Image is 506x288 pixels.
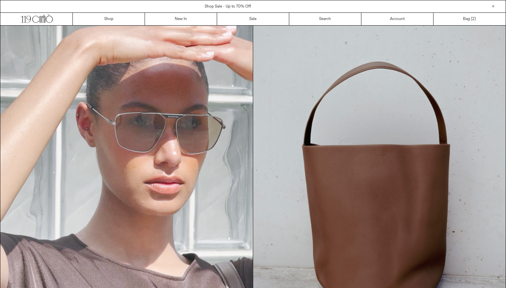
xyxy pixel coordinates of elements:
a: Sale [217,13,289,25]
a: Shop [73,13,145,25]
span: ) [472,16,476,22]
span: 2 [472,16,475,22]
a: Bag () [434,13,506,25]
a: Search [289,13,361,25]
a: Shop Sale - Up to 70% Off [205,4,251,9]
a: Account [361,13,434,25]
a: New In [145,13,217,25]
